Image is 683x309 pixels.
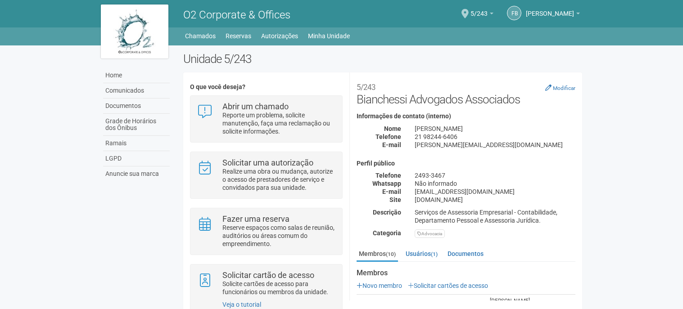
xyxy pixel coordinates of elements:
[103,99,170,114] a: Documentos
[222,270,314,280] strong: Solicitar cartão de acesso
[103,136,170,151] a: Ramais
[226,30,251,42] a: Reservas
[357,83,375,92] small: 5/243
[526,11,580,18] a: [PERSON_NAME]
[103,68,170,83] a: Home
[373,229,401,237] strong: Categoria
[197,159,335,192] a: Solicitar uma autorização Realize uma obra ou mudança, autorize o acesso de prestadores de serviç...
[415,229,445,238] div: Advocacia
[183,52,583,66] h2: Unidade 5/243
[222,102,289,111] strong: Abrir um chamado
[103,83,170,99] a: Comunicados
[445,247,486,260] a: Documentos
[222,111,335,135] p: Reporte um problema, solicite manutenção, faça uma reclamação ou solicite informações.
[375,133,401,140] strong: Telefone
[357,113,575,120] h4: Informações de contato (interno)
[222,214,289,224] strong: Fazer uma reserva
[403,247,440,260] a: Usuários(1)
[386,251,396,257] small: (10)
[470,1,488,17] span: 5/243
[197,103,335,135] a: Abrir um chamado Reporte um problema, solicite manutenção, faça uma reclamação ou solicite inform...
[408,141,582,149] div: [PERSON_NAME][EMAIL_ADDRESS][DOMAIN_NAME]
[408,171,582,179] div: 2493-3467
[183,9,290,21] span: O2 Corporate & Offices
[357,269,575,277] strong: Membros
[382,188,401,195] strong: E-mail
[222,158,313,167] strong: Solicitar uma autorização
[373,209,401,216] strong: Descrição
[408,208,582,224] div: Serviços de Assessoria Empresarial - Contabilidade, Departamento Pessoal e Assessoria Jurídica.
[526,1,574,17] span: Felipe Bianchessi
[185,30,216,42] a: Chamados
[408,125,582,133] div: [PERSON_NAME]
[431,251,438,257] small: (1)
[222,301,261,308] a: Veja o tutorial
[357,247,398,262] a: Membros(10)
[408,179,582,188] div: Não informado
[308,30,350,42] a: Minha Unidade
[408,196,582,204] div: [DOMAIN_NAME]
[190,84,343,90] h4: O que você deseja?
[357,282,402,289] a: Novo membro
[197,215,335,248] a: Fazer uma reserva Reserve espaços como salas de reunião, auditórios ou áreas comum do empreendime...
[408,188,582,196] div: [EMAIL_ADDRESS][DOMAIN_NAME]
[222,224,335,248] p: Reserve espaços como salas de reunião, auditórios ou áreas comum do empreendimento.
[553,85,575,91] small: Modificar
[103,166,170,181] a: Anuncie sua marca
[197,271,335,296] a: Solicitar cartão de acesso Solicite cartões de acesso para funcionários ou membros da unidade.
[545,84,575,91] a: Modificar
[507,6,521,20] a: FB
[408,133,582,141] div: 21 98244-6406
[103,114,170,136] a: Grade de Horários dos Ônibus
[375,172,401,179] strong: Telefone
[261,30,298,42] a: Autorizações
[357,160,575,167] h4: Perfil público
[408,282,488,289] a: Solicitar cartões de acesso
[382,141,401,148] strong: E-mail
[389,196,401,203] strong: Site
[222,167,335,192] p: Realize uma obra ou mudança, autorize o acesso de prestadores de serviço e convidados para sua un...
[103,151,170,166] a: LGPD
[384,125,401,132] strong: Nome
[357,79,575,106] h2: Bianchessi Advogados Associados
[372,180,401,187] strong: Whatsapp
[101,4,168,58] img: logo.jpg
[222,280,335,296] p: Solicite cartões de acesso para funcionários ou membros da unidade.
[470,11,493,18] a: 5/243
